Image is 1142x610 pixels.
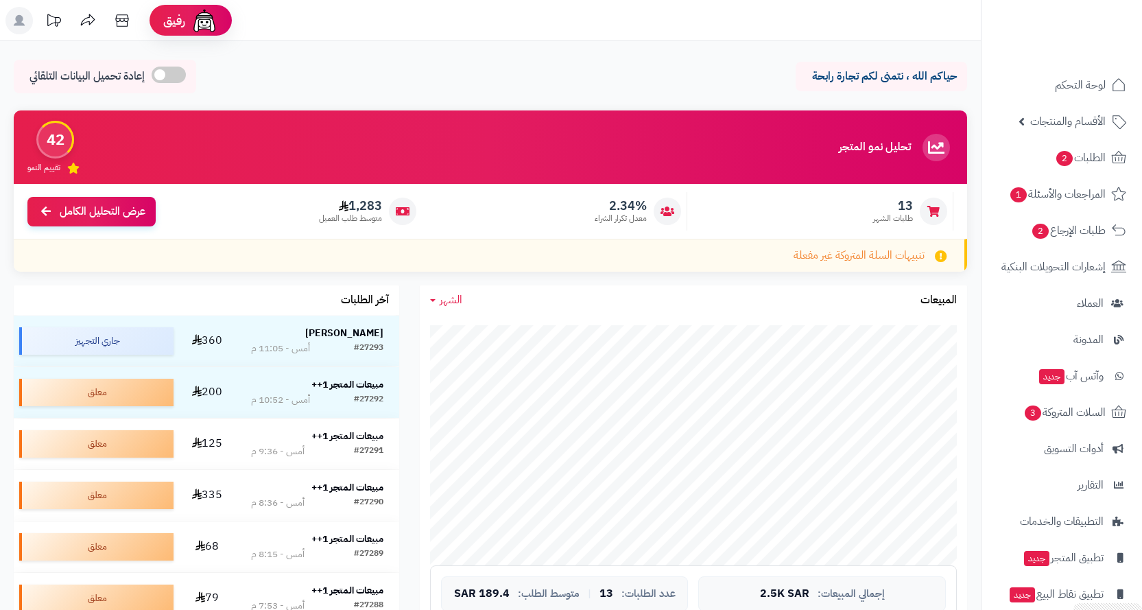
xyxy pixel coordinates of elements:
span: عدد الطلبات: [621,588,676,600]
a: المراجعات والأسئلة1 [990,178,1134,211]
a: الطلبات2 [990,141,1134,174]
div: #27290 [354,496,383,510]
div: #27292 [354,393,383,407]
span: متوسط الطلب: [518,588,580,600]
span: 2.5K SAR [760,588,809,600]
span: تنبيهات السلة المتروكة غير مفعلة [794,248,925,263]
strong: مبيعات المتجر 1++ [311,532,383,546]
span: 1,283 [319,198,382,213]
a: الشهر [430,292,462,308]
span: أدوات التسويق [1044,439,1104,458]
strong: [PERSON_NAME] [305,326,383,340]
strong: مبيعات المتجر 1++ [311,480,383,495]
span: جديد [1024,551,1049,566]
span: 3 [1024,405,1042,421]
span: تطبيق نقاط البيع [1008,585,1104,604]
strong: مبيعات المتجر 1++ [311,377,383,392]
p: حياكم الله ، نتمنى لكم تجارة رابحة [806,69,957,84]
div: معلق [19,379,174,406]
a: المدونة [990,323,1134,356]
span: عرض التحليل الكامل [60,204,145,220]
a: لوحة التحكم [990,69,1134,102]
span: إعادة تحميل البيانات التلقائي [29,69,145,84]
span: إشعارات التحويلات البنكية [1001,257,1106,277]
h3: تحليل نمو المتجر [839,141,911,154]
strong: مبيعات المتجر 1++ [311,429,383,443]
span: العملاء [1077,294,1104,313]
div: #27291 [354,445,383,458]
span: متوسط طلب العميل [319,213,382,224]
span: المدونة [1073,330,1104,349]
a: إشعارات التحويلات البنكية [990,250,1134,283]
div: معلق [19,533,174,561]
span: طلبات الإرجاع [1031,221,1106,240]
span: لوحة التحكم [1055,75,1106,95]
span: جديد [1039,369,1064,384]
img: ai-face.png [191,7,218,34]
a: عرض التحليل الكامل [27,197,156,226]
td: 360 [179,316,235,366]
span: التطبيقات والخدمات [1020,512,1104,531]
span: تقييم النمو [27,162,60,174]
strong: مبيعات المتجر 1++ [311,583,383,598]
span: رفيق [163,12,185,29]
td: 335 [179,470,235,521]
span: إجمالي المبيعات: [818,588,885,600]
div: جاري التجهيز [19,327,174,355]
span: 13 [599,588,613,600]
a: التقارير [990,469,1134,502]
h3: آخر الطلبات [341,294,389,307]
span: معدل تكرار الشراء [595,213,647,224]
div: أمس - 8:36 م [251,496,305,510]
a: السلات المتروكة3 [990,396,1134,429]
div: أمس - 11:05 م [251,342,310,355]
span: الطلبات [1055,148,1106,167]
div: معلق [19,482,174,509]
span: 13 [873,198,913,213]
span: التقارير [1078,476,1104,495]
span: المراجعات والأسئلة [1009,185,1106,204]
span: الأقسام والمنتجات [1030,112,1106,131]
div: أمس - 10:52 م [251,393,310,407]
span: 2 [1056,150,1073,167]
a: العملاء [990,287,1134,320]
span: 1 [1010,187,1027,203]
a: وآتس آبجديد [990,360,1134,392]
div: #27293 [354,342,383,355]
span: تطبيق المتجر [1023,548,1104,567]
span: | [588,589,591,599]
a: تطبيق المتجرجديد [990,541,1134,574]
td: 200 [179,367,235,418]
span: الشهر [440,292,462,308]
a: طلبات الإرجاع2 [990,214,1134,247]
h3: المبيعات [920,294,957,307]
div: أمس - 8:15 م [251,548,305,561]
td: 125 [179,419,235,469]
a: تحديثات المنصة [36,7,71,38]
div: أمس - 9:36 م [251,445,305,458]
div: #27289 [354,548,383,561]
span: طلبات الشهر [873,213,913,224]
span: وآتس آب [1038,366,1104,386]
span: جديد [1010,587,1035,602]
td: 68 [179,521,235,572]
span: 2.34% [595,198,647,213]
span: 2 [1032,223,1049,239]
div: معلق [19,430,174,458]
span: السلات المتروكة [1023,403,1106,422]
span: 189.4 SAR [454,588,510,600]
img: logo-2.png [1049,18,1129,47]
a: التطبيقات والخدمات [990,505,1134,538]
a: أدوات التسويق [990,432,1134,465]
